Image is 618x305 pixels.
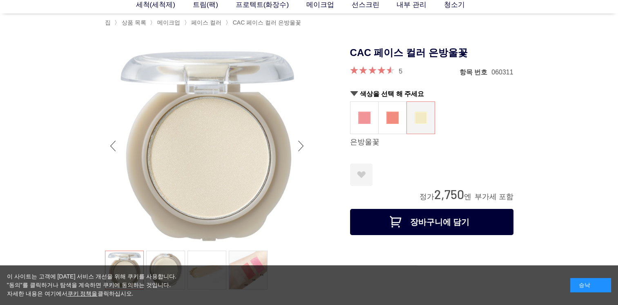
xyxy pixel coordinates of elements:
[120,19,146,26] a: 상품 목록
[293,130,309,162] div: 다음 슬라이드
[358,112,370,124] img: 코스모스
[399,66,402,75] a: 5
[231,19,301,26] a: CAC 페이스 컬러 은방울꽃
[570,278,611,292] div: 승낙
[7,273,176,297] font: 이 사이트는 고객에 [DATE] 서비스 개선을 위해 쿠키를 사용합니다. "동의"를 클릭하거나 탐색을 계속하면 쿠키에 동의하는 것입니다. 자세한 내용은 여기에서 클릭하십시오.
[67,290,98,297] a: 쿠키 정책을
[225,19,301,26] font: 〉
[350,209,513,235] button: 장바구니에 담기
[464,193,471,201] span: 엔
[406,101,435,134] dl: 鈴蘭
[350,164,373,186] a: 즐겨찾기에 추가
[350,44,513,62] h1: CAC 페이스 컬러 은방울꽃
[191,19,221,26] span: 페이스 컬러
[122,19,146,26] span: 상품 목록
[419,193,434,201] span: 정가
[350,101,379,134] dl: 秋桜
[105,44,309,248] img: CAC 페이스 칼라 은방울꽃 은방울꽃
[105,19,111,26] a: 집
[150,19,180,26] font: 〉
[434,186,464,202] span: 2,750
[378,101,407,134] dl: 柘榴
[386,112,399,124] img: 석류
[491,68,513,76] dd: 060311
[157,19,180,26] span: 메이크업
[156,19,180,26] a: 메이크업
[460,68,491,76] dt: 항목 번호
[379,102,406,134] a: 석류
[350,137,513,147] div: 은방울꽃
[114,19,146,26] font: 〉
[474,193,513,201] span: 부가세 포함
[190,19,222,26] a: 페이스 컬러
[350,90,513,98] h2: 색상을 선택 해 주세요
[350,102,378,134] a: 코스모스
[184,19,222,26] font: 〉
[415,112,427,124] img: 은방울꽃
[233,19,301,26] span: CAC 페이스 컬러 은방울꽃
[105,130,121,162] div: 이전 슬라이드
